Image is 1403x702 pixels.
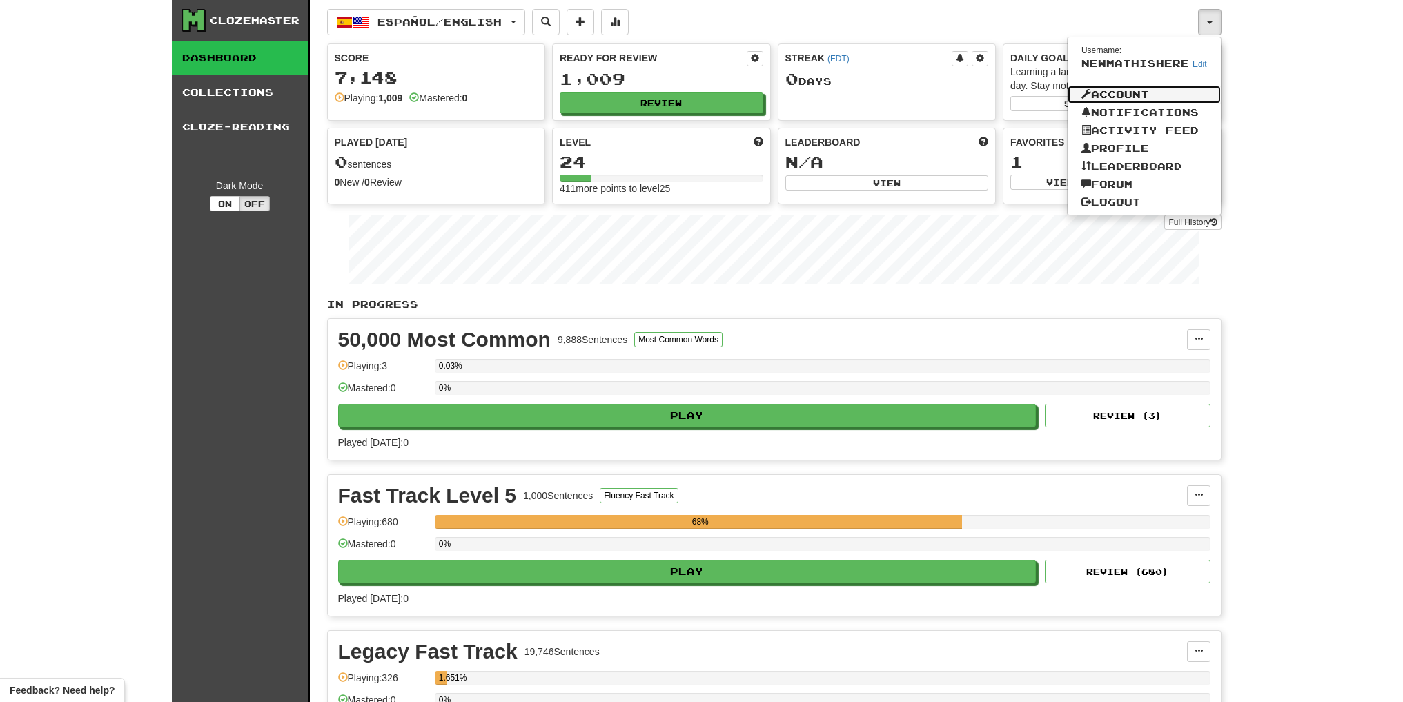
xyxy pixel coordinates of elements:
[567,9,594,35] button: Add sentence to collection
[523,489,593,503] div: 1,000 Sentences
[338,537,428,560] div: Mastered: 0
[409,91,467,105] div: Mastered:
[338,329,551,350] div: 50,000 Most Common
[785,175,989,191] button: View
[378,92,402,104] strong: 1,009
[377,16,502,28] span: Español / English
[560,70,763,88] div: 1,009
[785,51,952,65] div: Streak
[338,359,428,382] div: Playing: 3
[558,333,627,347] div: 9,888 Sentences
[338,515,428,538] div: Playing: 680
[601,9,629,35] button: More stats
[979,135,988,149] span: This week in points, UTC
[1010,153,1214,170] div: 1
[335,91,403,105] div: Playing:
[560,182,763,195] div: 411 more points to level 25
[439,671,447,685] div: 1.651%
[1068,193,1221,211] a: Logout
[827,54,850,64] a: (EDT)
[754,135,763,149] span: Score more points to level up
[335,135,408,149] span: Played [DATE]
[338,404,1037,427] button: Play
[1010,135,1214,149] div: Favorites
[1045,560,1210,583] button: Review (680)
[462,92,468,104] strong: 0
[182,179,297,193] div: Dark Mode
[335,51,538,65] div: Score
[1068,104,1221,121] a: Notifications
[338,560,1037,583] button: Play
[1045,404,1210,427] button: Review (3)
[439,515,962,529] div: 68%
[1068,86,1221,104] a: Account
[560,153,763,170] div: 24
[785,152,823,171] span: N/A
[1010,175,1110,190] button: View
[338,485,517,506] div: Fast Track Level 5
[172,110,308,144] a: Cloze-Reading
[335,177,340,188] strong: 0
[335,152,348,171] span: 0
[327,298,1222,311] p: In Progress
[1193,59,1207,69] a: Edit
[1010,96,1214,111] button: Seta dailygoal
[335,153,538,171] div: sentences
[172,41,308,75] a: Dashboard
[1010,65,1214,92] div: Learning a language requires practice every day. Stay motivated!
[1068,157,1221,175] a: Leaderboard
[1081,46,1121,55] small: Username:
[785,70,989,88] div: Day s
[10,683,115,697] span: Open feedback widget
[172,75,308,110] a: Collections
[560,51,747,65] div: Ready for Review
[560,135,591,149] span: Level
[560,92,763,113] button: Review
[1164,215,1221,230] a: Full History
[338,593,409,604] span: Played [DATE]: 0
[524,645,600,659] div: 19,746 Sentences
[338,381,428,404] div: Mastered: 0
[327,9,525,35] button: Español/English
[239,196,270,211] button: Off
[634,332,723,347] button: Most Common Words
[785,135,861,149] span: Leaderboard
[600,488,678,503] button: Fluency Fast Track
[338,671,428,694] div: Playing: 326
[338,641,518,662] div: Legacy Fast Track
[335,69,538,86] div: 7,148
[1068,175,1221,193] a: Forum
[335,175,538,189] div: New / Review
[1081,57,1189,69] span: newmathishere
[1010,51,1214,65] div: Daily Goal
[210,196,240,211] button: On
[364,177,370,188] strong: 0
[1068,139,1221,157] a: Profile
[338,437,409,448] span: Played [DATE]: 0
[210,14,300,28] div: Clozemaster
[532,9,560,35] button: Search sentences
[1068,121,1221,139] a: Activity Feed
[785,69,798,88] span: 0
